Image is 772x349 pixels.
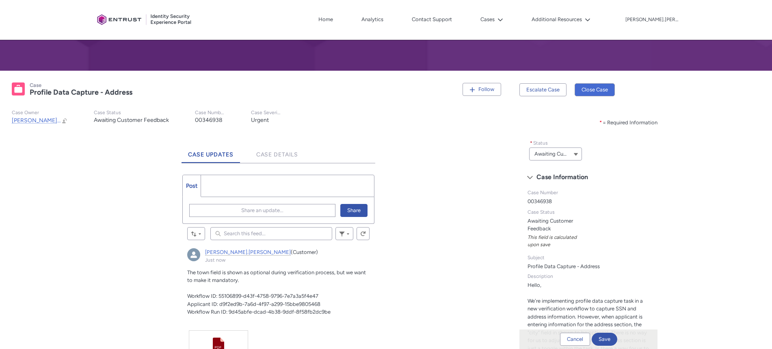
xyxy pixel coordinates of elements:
runtime_platform_actions-action-renderer: Save [592,336,617,342]
span: The town field is shown as optional during verification process, but we want to make it mandatory. [187,269,366,284]
a: Analytics, opens in new tab [359,13,385,26]
span: Case Number [528,190,558,195]
label: Status [529,138,551,147]
span: (Customer) [291,249,318,255]
span: Share [347,204,361,217]
lightning-formatted-text: 00346938 [195,117,223,124]
span: Follow [478,86,494,92]
span: Share an update... [241,204,283,217]
button: Share an update... [189,204,335,217]
a: Home [316,13,335,26]
span: Workflow Run ID: 9d45abfe-dcad-4b38-9ddf-8f58fb2dc9be [187,309,331,315]
runtime_platform_actions-action-renderer: Cancel [560,336,590,342]
button: User Profile hank.hsu [625,15,679,23]
div: Chatter Publisher [182,175,374,224]
span: Case Details [256,151,298,158]
span: Case Updates [188,151,234,158]
lightning-formatted-text: Awaiting Customer Feedback [528,218,573,232]
span: Case Information [536,171,588,183]
div: = Required Information [519,119,657,127]
span: Subject [528,255,545,260]
p: Case Owner [12,110,68,116]
a: [PERSON_NAME].[PERSON_NAME] [205,249,291,256]
span: Post [186,182,197,189]
span: Workflow ID: 55106899-d43f-4758-9796-7e7a3a5f4e47 [187,293,318,299]
lightning-formatted-text: 00346938 [528,198,552,204]
div: This field is calculated upon save [528,234,584,248]
lightning-formatted-text: Urgent [251,117,269,124]
button: Case Information [523,171,654,184]
span: Applicant ID: d9f2ed9b-7a6d-4f97-a299-15bbe9805468 [187,301,320,307]
a: Contact Support [410,13,454,26]
button: Follow [463,83,501,96]
button: Save [592,333,617,346]
button: Status [529,147,582,160]
p: Case Severity [251,110,281,116]
input: Search this feed... [210,227,332,240]
a: Case Updates [182,141,240,163]
span: [PERSON_NAME].[PERSON_NAME] [12,117,104,124]
lightning-formatted-text: Profile Data Capture - Address [528,263,600,269]
lightning-formatted-text: Awaiting Customer Feedback [94,117,169,124]
span: Case Status [528,209,555,215]
button: Refresh this feed [357,227,370,240]
button: Cases [478,13,505,26]
span: Awaiting Customer Feedback [534,148,569,160]
button: Cancel [560,333,590,346]
button: Change Owner [61,117,68,124]
a: Just now [205,257,225,263]
button: Share [340,204,368,217]
button: Escalate Case [519,83,567,96]
a: Post [183,175,201,197]
records-entity-label: Case [30,82,41,88]
p: Case Number [195,110,225,116]
img: hank.hsu [187,248,200,261]
p: [PERSON_NAME].[PERSON_NAME] [625,17,678,23]
a: Case Details [250,141,305,163]
button: Close Case [575,83,615,96]
p: Case Status [94,110,169,116]
button: Additional Resources [530,13,593,26]
abbr: required [530,140,532,146]
span: Description [528,273,553,279]
lightning-formatted-text: Profile Data Capture - Address [30,88,132,97]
